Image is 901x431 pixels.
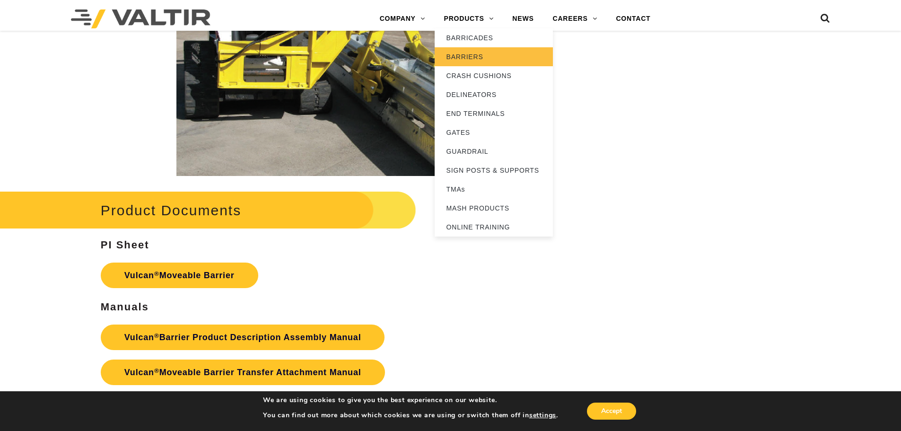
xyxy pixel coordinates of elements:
[263,411,558,420] p: You can find out more about which cookies we are using or switch them off in .
[435,142,553,161] a: GUARDRAIL
[101,263,258,288] a: Vulcan®Moveable Barrier
[435,123,553,142] a: GATES
[435,66,553,85] a: CRASH CUSHIONS
[101,301,149,313] strong: Manuals
[606,9,660,28] a: CONTACT
[529,411,556,420] button: settings
[154,367,159,374] sup: ®
[435,28,553,47] a: BARRICADES
[101,360,385,385] a: Vulcan®Moveable Barrier Transfer Attachment Manual
[101,325,385,350] a: Vulcan®Barrier Product Description Assembly Manual
[543,9,607,28] a: CAREERS
[370,9,435,28] a: COMPANY
[435,218,553,237] a: ONLINE TRAINING
[101,239,149,251] strong: PI Sheet
[154,332,159,339] sup: ®
[435,180,553,199] a: TMAs
[263,396,558,405] p: We are using cookies to give you the best experience on our website.
[435,47,553,66] a: BARRIERS
[71,9,210,28] img: Valtir
[435,85,553,104] a: DELINEATORS
[435,104,553,123] a: END TERMINALS
[587,403,636,420] button: Accept
[503,9,543,28] a: NEWS
[435,199,553,218] a: MASH PRODUCTS
[435,161,553,180] a: SIGN POSTS & SUPPORTS
[154,270,159,277] sup: ®
[435,9,503,28] a: PRODUCTS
